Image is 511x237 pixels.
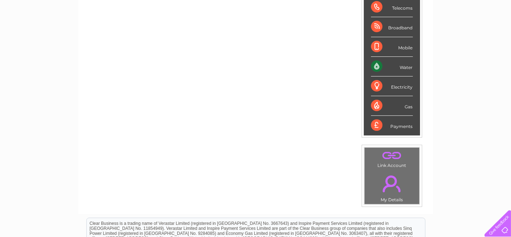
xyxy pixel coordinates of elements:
div: Electricity [371,76,413,96]
div: Water [371,57,413,76]
a: Telecoms [423,30,444,36]
td: Link Account [364,147,420,170]
div: Clear Business is a trading name of Verastar Limited (registered in [GEOGRAPHIC_DATA] No. 3667643... [87,4,425,35]
a: Water [385,30,399,36]
a: . [366,171,418,196]
div: Gas [371,96,413,116]
td: My Details [364,169,420,204]
div: Broadband [371,17,413,37]
div: Payments [371,116,413,135]
a: Contact [463,30,481,36]
a: Log out [487,30,504,36]
a: Energy [403,30,419,36]
a: Blog [449,30,459,36]
div: Mobile [371,37,413,57]
a: 0333 014 3131 [376,4,425,13]
a: . [366,149,418,162]
img: logo.png [18,19,54,40]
